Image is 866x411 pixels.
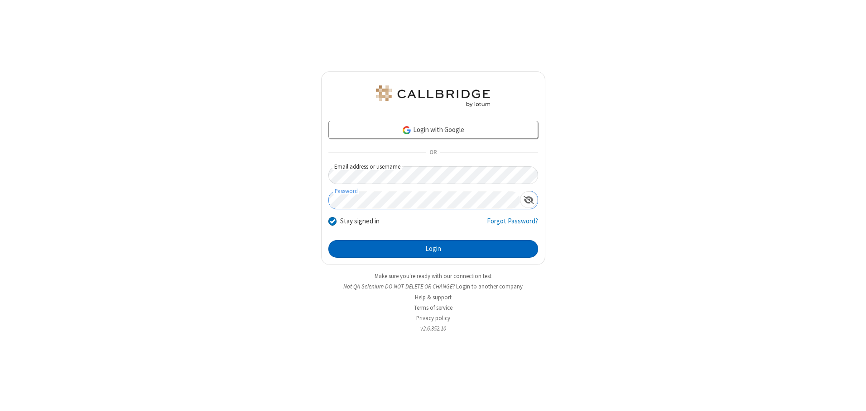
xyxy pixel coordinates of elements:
button: Login [328,240,538,258]
a: Login with Google [328,121,538,139]
input: Email address or username [328,166,538,184]
a: Make sure you're ready with our connection test [375,272,491,280]
a: Forgot Password? [487,216,538,233]
img: google-icon.png [402,125,412,135]
span: OR [426,146,440,159]
li: v2.6.352.10 [321,324,545,333]
label: Stay signed in [340,216,380,227]
div: Show password [520,191,538,208]
li: Not QA Selenium DO NOT DELETE OR CHANGE? [321,282,545,291]
img: QA Selenium DO NOT DELETE OR CHANGE [374,85,492,107]
a: Terms of service [414,304,452,312]
a: Help & support [415,293,452,301]
button: Login to another company [456,282,523,291]
input: Password [329,191,520,209]
a: Privacy policy [416,314,450,322]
